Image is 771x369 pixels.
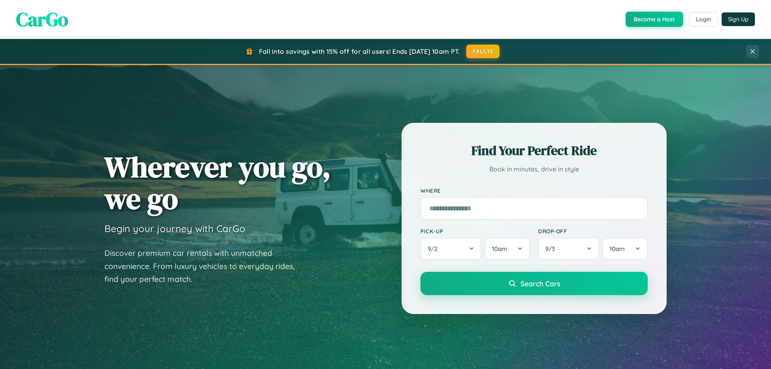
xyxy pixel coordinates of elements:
[420,238,481,260] button: 9/2
[466,45,500,58] button: FALL15
[420,142,648,159] h2: Find Your Perfect Ride
[492,245,507,253] span: 10am
[602,238,648,260] button: 10am
[610,245,625,253] span: 10am
[626,12,683,27] button: Become a Host
[538,238,599,260] button: 9/3
[428,245,441,253] span: 9 / 2
[538,228,648,234] label: Drop-off
[259,47,460,55] span: Fall into savings with 15% off for all users! Ends [DATE] 10am PT.
[520,279,560,288] span: Search Cars
[420,228,530,234] label: Pick-up
[420,163,648,175] p: Book in minutes, drive in style
[485,238,530,260] button: 10am
[545,245,559,253] span: 9 / 3
[104,247,305,286] p: Discover premium car rentals with unmatched convenience. From luxury vehicles to everyday rides, ...
[722,12,755,26] button: Sign Up
[104,222,245,234] h3: Begin your journey with CarGo
[420,272,648,295] button: Search Cars
[689,12,718,27] button: Login
[16,6,68,33] span: CarGo
[420,187,648,194] label: Where
[104,151,331,214] h1: Wherever you go, we go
